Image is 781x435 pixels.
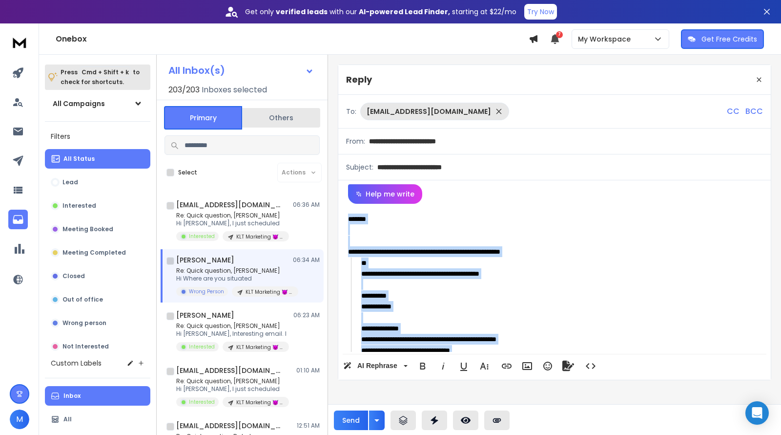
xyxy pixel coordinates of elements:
[434,356,452,376] button: Italic (⌘I)
[176,267,293,275] p: Re: Quick question, [PERSON_NAME]
[578,34,635,44] p: My Workspace
[293,311,320,319] p: 06:23 AM
[355,362,399,370] span: AI Rephrase
[454,356,473,376] button: Underline (⌘U)
[581,356,600,376] button: Code View
[62,319,106,327] p: Wrong person
[164,106,242,130] button: Primary
[413,356,432,376] button: Bold (⌘B)
[348,184,422,204] button: Help me write
[45,337,150,356] button: Not Interested
[45,173,150,192] button: Lead
[45,243,150,262] button: Meeting Completed
[176,275,293,283] p: Hi Where are you situated
[62,225,113,233] p: Meeting Booked
[51,358,102,368] h3: Custom Labels
[296,367,320,374] p: 01:10 AM
[176,310,234,320] h1: [PERSON_NAME]
[178,169,197,176] label: Select
[297,422,320,430] p: 12:51 AM
[367,107,491,116] p: [EMAIL_ADDRESS][DOMAIN_NAME]
[45,290,150,309] button: Out of office
[45,386,150,406] button: Inbox
[56,33,529,45] h1: Onebox
[61,67,140,87] p: Press to check for shortcuts.
[161,61,322,80] button: All Inbox(s)
[701,34,757,44] p: Get Free Credits
[63,155,95,163] p: All Status
[45,94,150,113] button: All Campaigns
[334,411,368,430] button: Send
[176,322,289,330] p: Re: Quick question, [PERSON_NAME]
[62,272,85,280] p: Closed
[236,233,283,240] p: KLT Marketing 😈 | campaign 2 real data 150825
[236,399,283,406] p: KLT Marketing 😈 | campaign 130825
[176,421,284,431] h1: [EMAIL_ADDRESS][DOMAIN_NAME]
[346,73,372,87] p: Reply
[527,7,554,17] p: Try Now
[176,255,234,265] h1: [PERSON_NAME]
[10,410,29,429] button: M
[727,106,740,117] p: CC
[176,385,289,393] p: Hi [PERSON_NAME], I just scheduled
[189,288,224,295] p: Wrong Person
[176,219,289,227] p: Hi [PERSON_NAME], I just scheduled
[189,233,215,240] p: Interested
[62,296,103,304] p: Out of office
[524,4,557,20] button: Try Now
[63,415,72,423] p: All
[62,249,126,257] p: Meeting Completed
[475,356,493,376] button: More Text
[53,99,105,109] h1: All Campaigns
[497,356,516,376] button: Insert Link (⌘K)
[45,219,150,239] button: Meeting Booked
[62,178,78,186] p: Lead
[176,200,284,210] h1: [EMAIL_ADDRESS][DOMAIN_NAME]
[80,66,130,78] span: Cmd + Shift + k
[45,130,150,143] h3: Filters
[245,7,516,17] p: Get only with our starting at $22/mo
[246,288,292,296] p: KLT Marketing 😈 | campaign 2 real data 150825
[45,196,150,216] button: Interested
[189,398,215,406] p: Interested
[176,366,284,375] h1: [EMAIL_ADDRESS][DOMAIN_NAME]
[293,201,320,209] p: 06:36 AM
[518,356,536,376] button: Insert Image (⌘P)
[45,149,150,169] button: All Status
[556,31,563,38] span: 7
[341,356,410,376] button: AI Rephrase
[346,136,365,146] p: From:
[63,392,81,400] p: Inbox
[346,107,356,116] p: To:
[681,29,764,49] button: Get Free Credits
[202,84,267,96] h3: Inboxes selected
[176,377,289,385] p: Re: Quick question, [PERSON_NAME]
[45,313,150,333] button: Wrong person
[45,266,150,286] button: Closed
[293,256,320,264] p: 06:34 AM
[276,7,328,17] strong: verified leads
[62,202,96,210] p: Interested
[189,343,215,350] p: Interested
[168,65,225,75] h1: All Inbox(s)
[45,410,150,429] button: All
[346,162,373,172] p: Subject:
[242,107,320,129] button: Others
[10,33,29,51] img: logo
[745,106,763,117] p: BCC
[745,401,769,425] div: Open Intercom Messenger
[168,84,200,96] span: 203 / 203
[538,356,557,376] button: Emoticons
[559,356,577,376] button: Signature
[359,7,450,17] strong: AI-powered Lead Finder,
[62,343,109,350] p: Not Interested
[176,330,289,338] p: Hi [PERSON_NAME], Interesting email. I
[176,212,289,219] p: Re: Quick question, [PERSON_NAME]
[236,344,283,351] p: KLT Marketing 😈 | campaign 130825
